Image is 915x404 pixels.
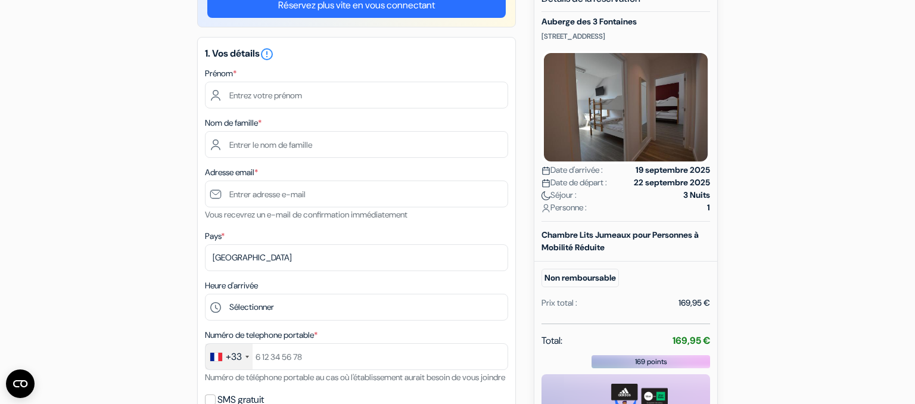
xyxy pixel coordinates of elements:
[205,117,262,129] label: Nom de famille
[541,166,550,175] img: calendar.svg
[541,334,562,348] span: Total:
[205,131,508,158] input: Entrer le nom de famille
[205,47,508,61] h5: 1. Vos détails
[206,344,253,369] div: France: +33
[541,269,619,287] small: Non remboursable
[541,164,603,176] span: Date d'arrivée :
[541,179,550,188] img: calendar.svg
[541,176,607,189] span: Date de départ :
[541,17,710,27] h5: Auberge des 3 Fontaines
[205,181,508,207] input: Entrer adresse e-mail
[260,47,274,60] a: error_outline
[205,166,258,179] label: Adresse email
[205,82,508,108] input: Entrez votre prénom
[541,201,587,214] span: Personne :
[541,32,710,41] p: [STREET_ADDRESS]
[541,229,699,253] b: Chambre Lits Jumeaux pour Personnes à Mobilité Réduite
[541,189,577,201] span: Séjour :
[541,204,550,213] img: user_icon.svg
[541,297,577,309] div: Prix total :
[679,297,710,309] div: 169,95 €
[260,47,274,61] i: error_outline
[634,176,710,189] strong: 22 septembre 2025
[205,372,505,383] small: Numéro de téléphone portable au cas où l'établissement aurait besoin de vous joindre
[205,279,258,292] label: Heure d'arrivée
[205,343,508,370] input: 6 12 34 56 78
[707,201,710,214] strong: 1
[635,356,667,367] span: 169 points
[205,230,225,243] label: Pays
[541,191,550,200] img: moon.svg
[683,189,710,201] strong: 3 Nuits
[636,164,710,176] strong: 19 septembre 2025
[205,329,318,341] label: Numéro de telephone portable
[673,334,710,347] strong: 169,95 €
[226,350,242,364] div: +33
[205,67,236,80] label: Prénom
[205,209,407,220] small: Vous recevrez un e-mail de confirmation immédiatement
[6,369,35,398] button: Ouvrir le widget CMP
